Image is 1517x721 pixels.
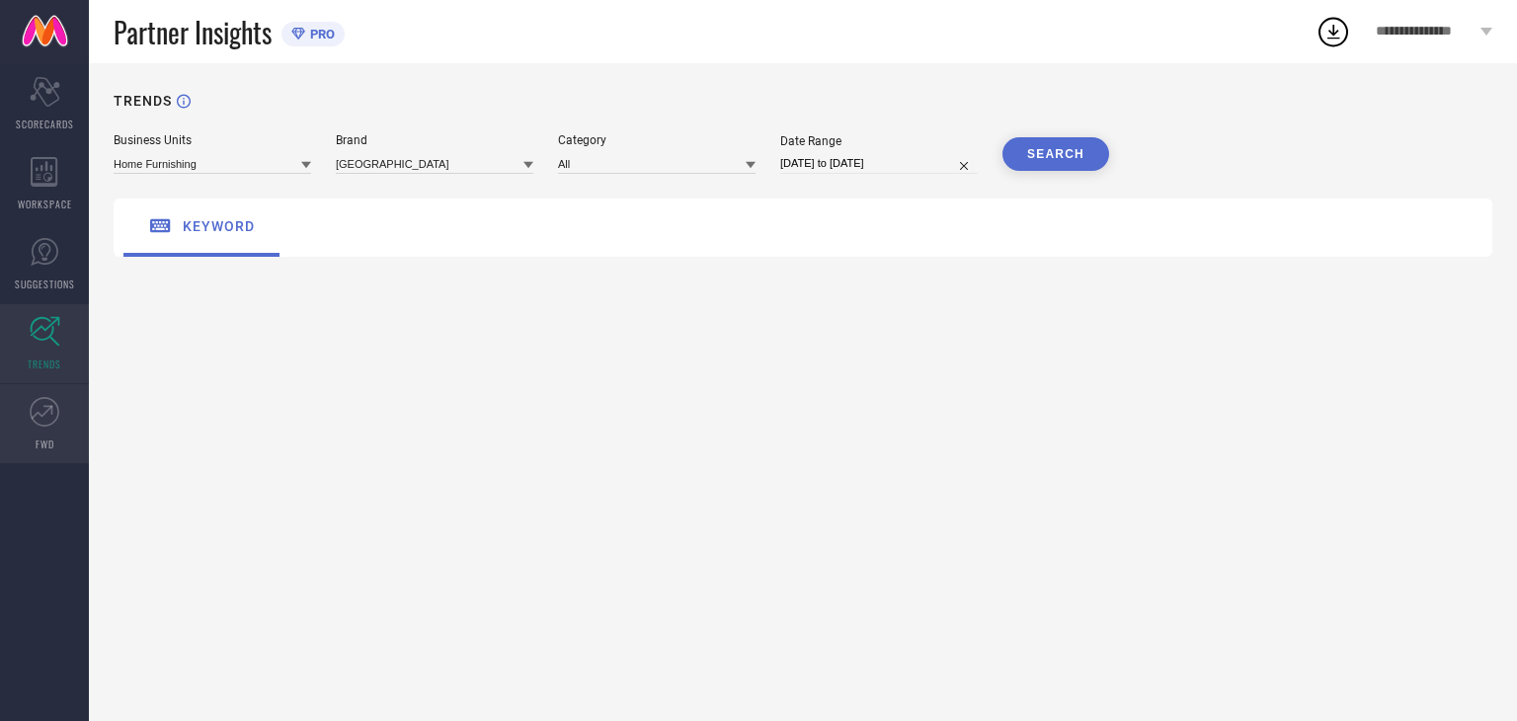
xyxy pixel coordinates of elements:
div: Open download list [1316,14,1351,49]
span: keyword [183,218,255,234]
span: PRO [305,27,335,41]
span: WORKSPACE [18,197,72,211]
button: SEARCH [1002,137,1109,171]
span: SUGGESTIONS [15,277,75,291]
span: Partner Insights [114,12,272,52]
span: FWD [36,437,54,451]
span: TRENDS [28,357,61,371]
div: Date Range [780,134,978,148]
h1: TRENDS [114,93,172,109]
div: Business Units [114,133,311,147]
span: SCORECARDS [16,117,74,131]
div: Brand [336,133,533,147]
div: Category [558,133,756,147]
input: Select date range [780,153,978,174]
